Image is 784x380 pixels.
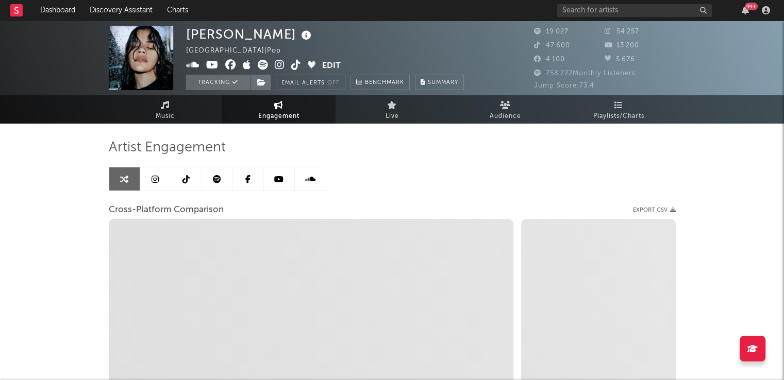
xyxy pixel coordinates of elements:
[276,75,345,90] button: Email AlertsOff
[557,4,712,17] input: Search for artists
[156,110,175,123] span: Music
[562,95,676,124] a: Playlists/Charts
[534,56,565,63] span: 4 100
[365,77,404,89] span: Benchmark
[605,42,639,49] span: 13 200
[322,60,341,73] button: Edit
[534,82,594,89] span: Jump Score: 73.4
[386,110,399,123] span: Live
[605,28,639,35] span: 54 257
[351,75,410,90] a: Benchmark
[186,45,293,57] div: [GEOGRAPHIC_DATA] | Pop
[633,207,676,213] button: Export CSV
[258,110,299,123] span: Engagement
[109,204,224,216] span: Cross-Platform Comparison
[222,95,336,124] a: Engagement
[109,95,222,124] a: Music
[605,56,635,63] span: 5 676
[534,42,570,49] span: 47 600
[186,26,314,43] div: [PERSON_NAME]
[745,3,758,10] div: 99 +
[742,6,749,14] button: 99+
[490,110,521,123] span: Audience
[415,75,464,90] button: Summary
[534,70,636,77] span: 758 722 Monthly Listeners
[336,95,449,124] a: Live
[428,80,458,85] span: Summary
[186,75,251,90] button: Tracking
[327,80,340,86] em: Off
[109,142,226,154] span: Artist Engagement
[593,110,644,123] span: Playlists/Charts
[449,95,562,124] a: Audience
[534,28,569,35] span: 19 027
